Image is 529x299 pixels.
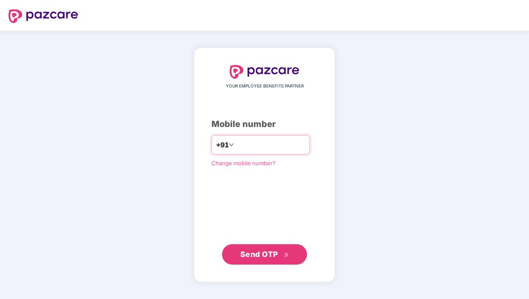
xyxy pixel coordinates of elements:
img: logo [230,65,299,79]
span: +91 [216,140,229,150]
a: Change mobile number? [211,160,276,166]
span: double-right [284,252,289,258]
span: Send OTP [240,250,278,259]
img: logo [8,9,78,23]
button: Send OTPdouble-right [222,244,307,265]
span: down [229,142,234,147]
div: Mobile number [211,118,318,131]
span: YOUR EMPLOYEE BENEFITS PARTNER [226,83,304,90]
